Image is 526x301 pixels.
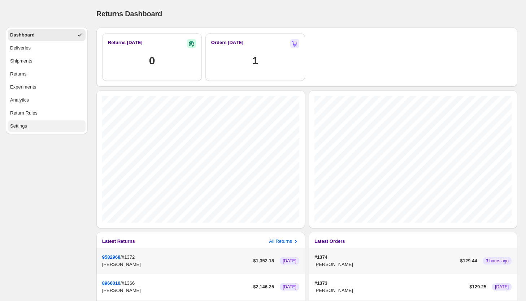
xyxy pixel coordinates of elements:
p: #1373 [314,280,466,287]
h3: Latest Returns [102,238,135,245]
button: Experiments [8,81,86,93]
button: Shipments [8,55,86,67]
button: Analytics [8,94,86,106]
p: $ 2,146.25 [253,283,274,291]
p: $ 129.44 [460,257,477,265]
button: Deliveries [8,42,86,54]
span: #1366 [122,280,135,286]
h1: 0 [149,53,155,68]
button: 8966010 [102,280,121,286]
button: Returns [8,68,86,80]
p: [PERSON_NAME] [314,287,466,294]
div: Analytics [10,96,29,104]
div: Shipments [10,57,32,65]
p: [PERSON_NAME] [102,287,250,294]
p: [PERSON_NAME] [314,261,457,268]
div: Dashboard [10,31,35,39]
div: Settings [10,122,27,130]
h2: Orders [DATE] [211,39,243,46]
button: Return Rules [8,107,86,119]
h1: 1 [252,53,258,68]
p: [PERSON_NAME] [102,261,250,268]
button: 9582968 [102,254,121,260]
span: #1372 [122,254,135,260]
div: Return Rules [10,109,38,117]
div: / [102,254,250,268]
div: Deliveries [10,44,31,52]
span: 3 hours ago [486,258,509,264]
span: [DATE] [283,284,296,290]
p: $ 1,352.18 [253,257,274,265]
h3: Latest Orders [314,238,345,245]
p: #1374 [314,254,457,261]
button: Settings [8,120,86,132]
div: / [102,280,250,294]
span: [DATE] [283,258,296,264]
span: [DATE] [495,284,509,290]
button: All Returns [269,238,299,245]
button: Dashboard [8,29,86,41]
span: Returns Dashboard [96,10,162,18]
div: Experiments [10,83,36,91]
h3: Returns [DATE] [108,39,143,46]
p: $ 129.25 [469,283,486,291]
div: Returns [10,70,27,78]
p: All Returns [269,238,292,245]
